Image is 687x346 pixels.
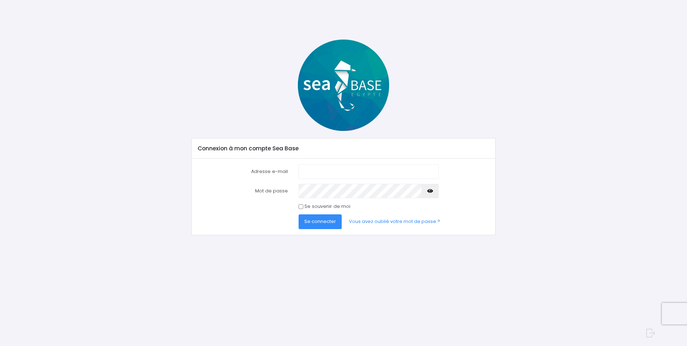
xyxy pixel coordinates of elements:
label: Se souvenir de moi [304,203,350,210]
label: Adresse e-mail [193,164,293,179]
button: Se connecter [299,214,342,229]
span: Se connecter [304,218,336,225]
div: Connexion à mon compte Sea Base [192,138,495,159]
label: Mot de passe [193,184,293,198]
a: Vous avez oublié votre mot de passe ? [343,214,446,229]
